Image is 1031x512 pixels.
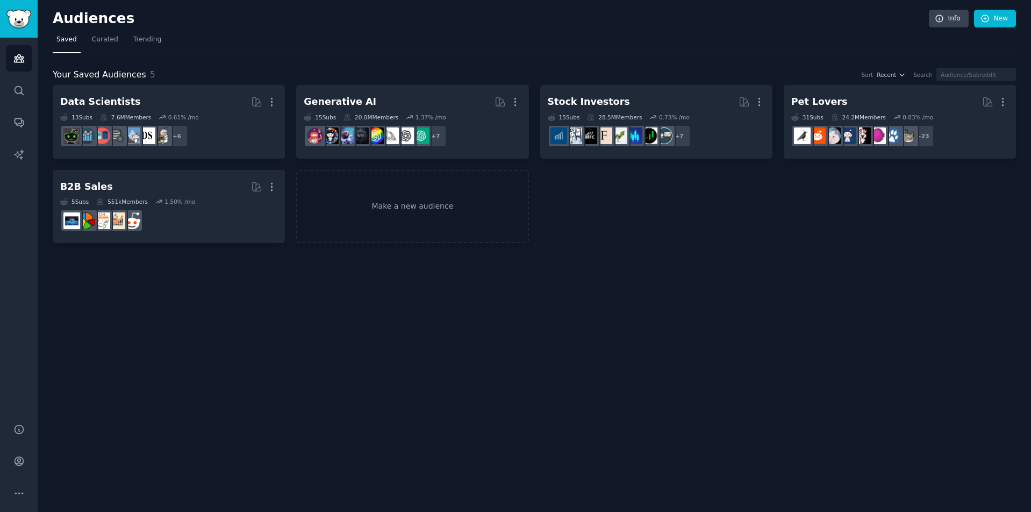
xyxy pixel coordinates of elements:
img: B2BSales [78,212,95,229]
div: Pet Lovers [791,95,848,109]
img: ChatGPT [412,127,429,144]
div: 24.2M Members [831,113,886,121]
img: aiArt [322,127,339,144]
div: 0.83 % /mo [903,113,933,121]
img: dataengineering [109,127,125,144]
img: weirddalle [352,127,369,144]
div: + 7 [668,125,691,147]
img: finance [596,127,612,144]
a: Generative AI15Subs20.0MMembers1.37% /mo+7ChatGPTOpenAImidjourneyGPT3weirddalleStableDiffusionaiA... [296,85,528,159]
img: StockMarket [626,127,642,144]
img: MachineLearning [154,127,170,144]
span: Curated [92,35,118,45]
img: OpenAI [397,127,414,144]
img: data [63,127,80,144]
div: 15 Sub s [304,113,336,121]
img: Daytrading [641,127,657,144]
img: stocks [656,127,672,144]
img: midjourney [382,127,399,144]
div: 1.37 % /mo [416,113,446,121]
a: Saved [53,31,81,53]
img: FinancialCareers [581,127,597,144]
div: 15 Sub s [548,113,580,121]
img: b2b_sales [94,212,110,229]
img: dogs [884,127,901,144]
img: BeardedDragons [809,127,826,144]
a: New [974,10,1016,28]
a: Curated [88,31,122,53]
div: + 7 [424,125,447,147]
input: Audience/Subreddit [936,68,1016,81]
img: B_2_B_Selling_Tips [63,212,80,229]
img: GummySearch logo [6,10,31,29]
div: Stock Investors [548,95,630,109]
a: Pet Lovers31Subs24.2MMembers0.83% /mo+23catsdogsAquariumsparrotsdogswithjobsRATSBeardedDragonsbir... [784,85,1016,159]
div: + 6 [166,125,188,147]
img: birding [794,127,811,144]
img: salestechniques [109,212,125,229]
div: + 23 [912,125,934,147]
span: 5 [150,69,155,80]
span: Your Saved Audiences [53,68,146,82]
img: sales [124,212,140,229]
a: Data Scientists13Subs7.6MMembers0.61% /mo+6MachineLearningdatasciencestatisticsdataengineeringdat... [53,85,285,159]
img: StableDiffusion [337,127,354,144]
div: 20.0M Members [343,113,398,121]
div: B2B Sales [60,180,113,194]
div: 13 Sub s [60,113,92,121]
a: B2B Sales5Subs551kMembers1.50% /mosalessalestechniquesb2b_salesB2BSalesB_2_B_Selling_Tips [53,170,285,244]
img: datasets [94,127,110,144]
span: Trending [133,35,161,45]
img: options [565,127,582,144]
img: Aquariums [869,127,886,144]
div: 31 Sub s [791,113,824,121]
div: 28.5M Members [587,113,642,121]
img: dividends [550,127,567,144]
div: Data Scientists [60,95,140,109]
div: 1.50 % /mo [164,198,195,205]
div: Sort [862,71,874,79]
div: Generative AI [304,95,376,109]
button: Recent [877,71,906,79]
div: 5 Sub s [60,198,89,205]
div: 0.61 % /mo [168,113,199,121]
img: datascience [139,127,155,144]
img: analytics [78,127,95,144]
img: investing [611,127,627,144]
div: 7.6M Members [100,113,151,121]
img: statistics [124,127,140,144]
div: 0.73 % /mo [659,113,690,121]
img: dalle2 [307,127,324,144]
a: Trending [130,31,165,53]
span: Saved [56,35,77,45]
a: Info [929,10,969,28]
a: Stock Investors15Subs28.5MMembers0.73% /mo+7stocksDaytradingStockMarketinvestingfinanceFinancialC... [540,85,772,159]
img: cats [899,127,916,144]
span: Recent [877,71,896,79]
h2: Audiences [53,10,929,27]
a: Make a new audience [296,170,528,244]
img: parrots [854,127,871,144]
div: 551k Members [96,198,148,205]
img: GPT3 [367,127,384,144]
img: RATS [824,127,841,144]
img: dogswithjobs [839,127,856,144]
div: Search [913,71,933,79]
